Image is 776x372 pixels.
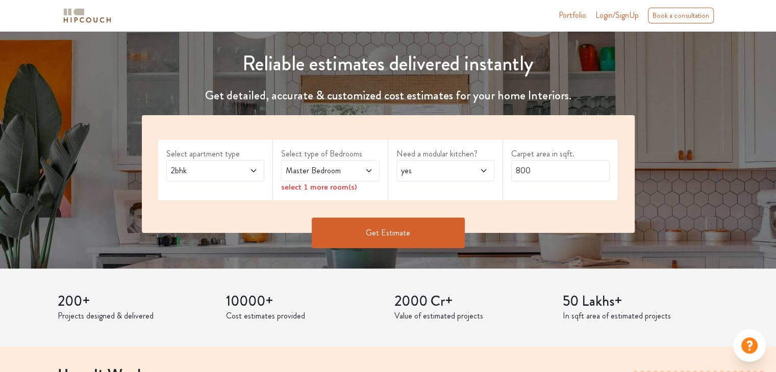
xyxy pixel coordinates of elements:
[62,4,113,27] span: logo-horizontal.svg
[559,9,586,21] a: Portfolio
[58,293,214,310] h3: 200+
[284,165,351,177] span: Master Bedroom
[281,181,380,192] div: select 1 more room(s)
[563,310,719,322] p: In sqft area of estimated projects
[563,293,719,310] h3: 50 Lakhs+
[136,51,641,76] h1: Reliable estimates delivered instantly
[281,148,380,160] label: Select type of Bedrooms
[511,148,610,160] label: Carpet area in sqft.
[62,7,113,24] img: logo-horizontal.svg
[166,148,265,160] label: Select apartment type
[226,310,382,322] p: Cost estimates provided
[136,88,641,103] h4: Get detailed, accurate & customized cost estimates for your home Interiors.
[312,218,465,248] button: Get Estimate
[394,293,550,310] h3: 2000 Cr+
[169,165,236,177] span: 2bhk
[396,148,495,160] label: Need a modular kitchen?
[648,8,714,23] div: Book a consultation
[595,9,639,21] span: Login/SignUp
[226,293,382,310] h3: 10000+
[394,310,550,322] p: Value of estimated projects
[399,165,466,177] span: yes
[58,310,214,322] p: Projects designed & delivered
[511,160,610,181] input: Enter area sqft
